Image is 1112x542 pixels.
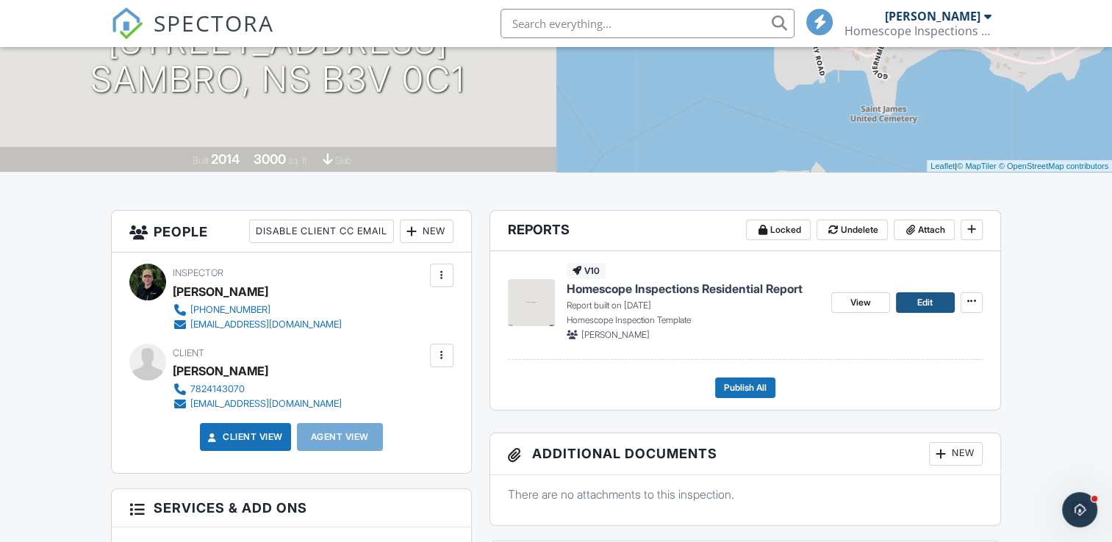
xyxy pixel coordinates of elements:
a: © OpenStreetMap contributors [999,162,1108,170]
span: Client [173,347,204,358]
div: [EMAIL_ADDRESS][DOMAIN_NAME] [190,319,342,330]
div: New [929,442,983,466]
a: © MapTiler [957,162,997,170]
span: slab [335,155,351,166]
div: 3000 [254,151,286,167]
div: [PERSON_NAME] [173,281,268,303]
p: There are no attachments to this inspection. [508,486,983,502]
span: Inspector [173,267,223,278]
h3: Additional Documents [490,433,1000,475]
div: 2014 [211,151,240,167]
h3: Services & Add ons [112,489,470,527]
a: [EMAIL_ADDRESS][DOMAIN_NAME] [173,317,342,332]
span: sq. ft. [288,155,309,166]
input: Search everything... [501,9,794,38]
iframe: Intercom live chat [1062,492,1097,527]
div: New [400,220,453,243]
a: Client View [205,430,283,444]
div: [EMAIL_ADDRESS][DOMAIN_NAME] [190,398,342,410]
div: Homescope Inspections Inc. [844,24,991,38]
img: The Best Home Inspection Software - Spectora [111,7,143,40]
div: [PHONE_NUMBER] [190,304,270,316]
h3: People [112,211,470,253]
div: 7824143070 [190,383,245,395]
span: SPECTORA [154,7,274,38]
h1: [STREET_ADDRESS] Sambro, NS B3V 0C1 [90,22,465,100]
div: [PERSON_NAME] [173,360,268,382]
a: [EMAIL_ADDRESS][DOMAIN_NAME] [173,397,342,411]
span: Built [193,155,209,166]
a: 7824143070 [173,382,342,397]
div: Disable Client CC Email [249,220,394,243]
div: | [927,160,1112,173]
div: [PERSON_NAME] [885,9,980,24]
a: SPECTORA [111,20,274,51]
a: [PHONE_NUMBER] [173,303,342,317]
a: Leaflet [930,162,955,170]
